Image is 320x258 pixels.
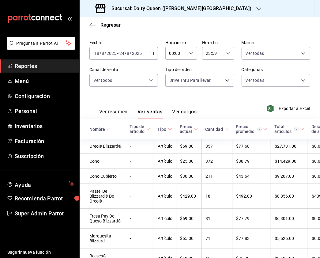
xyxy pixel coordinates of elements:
[126,169,154,184] td: -
[93,77,112,83] span: Ver todos
[236,124,262,134] div: Precio promedio
[202,209,232,229] td: 81
[80,154,126,169] td: Cono
[67,16,72,21] button: open_drawer_menu
[176,184,202,209] td: $429.00
[7,37,75,50] button: Pregunta a Parrot AI
[271,169,308,184] td: $9,207.00
[80,169,126,184] td: Cono Cubierto
[232,139,271,154] td: $77.68
[158,127,167,132] div: Tipo
[165,41,197,45] label: Hora inicio
[101,51,104,56] input: --
[271,209,308,229] td: $6,301.00
[126,139,154,154] td: -
[232,229,271,249] td: $77.83
[176,229,202,249] td: $65.00
[242,68,310,72] label: Categorías
[180,124,193,134] div: Precio actual
[202,154,232,169] td: 372
[232,209,271,229] td: $77.79
[232,169,271,184] td: $43.64
[176,169,202,184] td: $30.00
[176,209,202,229] td: $69.00
[169,77,211,83] span: Drive Thru Para llevar
[165,68,234,72] label: Tipo de orden
[80,139,126,154] td: Oreo® Blizzard®
[125,51,126,56] span: /
[89,127,111,132] span: Nombre
[275,124,304,134] span: Total artículos
[130,124,145,134] div: Tipo de artículo
[107,5,251,12] h3: Sucursal: Dairy Queen ([PERSON_NAME][GEOGRAPHIC_DATA])
[94,51,100,56] input: --
[154,184,176,209] td: Artículo
[294,127,299,131] svg: El total artículos considera cambios de precios en los artículos así como costos adicionales por ...
[15,194,74,203] span: Recomienda Parrot
[89,22,121,28] button: Regresar
[202,41,234,45] label: Hora fin
[232,154,271,169] td: $38.79
[154,229,176,249] td: Artículo
[271,139,308,154] td: $27,731.00
[176,154,202,169] td: $25.00
[15,180,66,188] span: Ayuda
[15,107,74,115] span: Personal
[172,109,197,119] button: Ver cargos
[80,209,126,229] td: Fresa Pay De Queso Blizzard®
[99,109,197,119] div: navigation tabs
[89,41,158,45] label: Fecha
[119,51,125,56] input: --
[80,184,126,209] td: Pastel De Blizzard® De Oreo®
[130,124,150,134] span: Tipo de artículo
[15,92,74,100] span: Configuración
[154,139,176,154] td: Artículo
[132,51,142,56] input: ----
[275,124,299,134] div: Total artículos
[99,109,128,119] button: Ver resumen
[80,229,126,249] td: Marquesita Blizzard
[4,44,75,51] a: Pregunta a Parrot AI
[154,154,176,169] td: Artículo
[242,41,310,45] label: Marca
[89,127,105,132] div: Nombre
[15,77,74,85] span: Menú
[100,51,101,56] span: /
[89,68,158,72] label: Canal de venta
[117,51,119,56] span: -
[268,105,310,112] button: Exportar a Excel
[202,139,232,154] td: 357
[271,229,308,249] td: $5,526.00
[126,184,154,209] td: -
[271,154,308,169] td: $14,429.00
[126,154,154,169] td: -
[180,124,198,134] span: Precio actual
[137,109,163,119] button: Ver ventas
[15,137,74,145] span: Facturación
[205,127,223,132] div: Cantidad
[176,139,202,154] td: $69.00
[15,209,74,218] span: Super Admin Parrot
[15,62,74,70] span: Reportes
[205,127,229,132] span: Cantidad
[106,51,117,56] input: ----
[246,50,264,56] span: Ver todas
[202,169,232,184] td: 211
[15,122,74,130] span: Inventarios
[130,51,132,56] span: /
[7,249,74,256] span: Sugerir nueva función
[126,209,154,229] td: -
[246,77,264,83] span: Ver todas
[158,127,172,132] span: Tipo
[271,184,308,209] td: $8,856.00
[154,209,176,229] td: Artículo
[202,229,232,249] td: 71
[257,127,262,131] svg: Precio promedio = Total artículos / cantidad
[127,51,130,56] input: --
[236,124,267,134] span: Precio promedio
[104,51,106,56] span: /
[15,152,74,160] span: Suscripción
[17,40,66,47] span: Pregunta a Parrot AI
[100,22,121,28] span: Regresar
